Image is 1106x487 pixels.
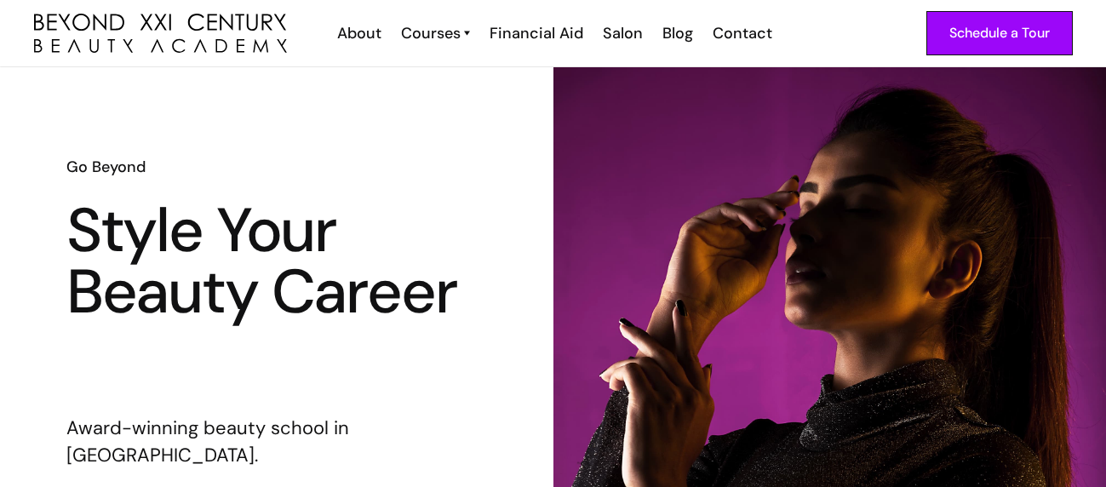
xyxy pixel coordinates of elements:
a: Blog [651,22,702,44]
div: Schedule a Tour [949,22,1050,44]
div: Financial Aid [490,22,583,44]
div: About [337,22,381,44]
div: Salon [603,22,643,44]
a: About [326,22,390,44]
h6: Go Beyond [66,156,487,178]
img: beyond 21st century beauty academy logo [34,14,287,54]
p: Award-winning beauty school in [GEOGRAPHIC_DATA]. [66,415,487,469]
a: Courses [401,22,470,44]
a: home [34,14,287,54]
h1: Style Your Beauty Career [66,200,487,323]
div: Blog [662,22,693,44]
a: Salon [592,22,651,44]
div: Courses [401,22,461,44]
a: Schedule a Tour [926,11,1073,55]
a: Contact [702,22,781,44]
a: Financial Aid [479,22,592,44]
div: Contact [713,22,772,44]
